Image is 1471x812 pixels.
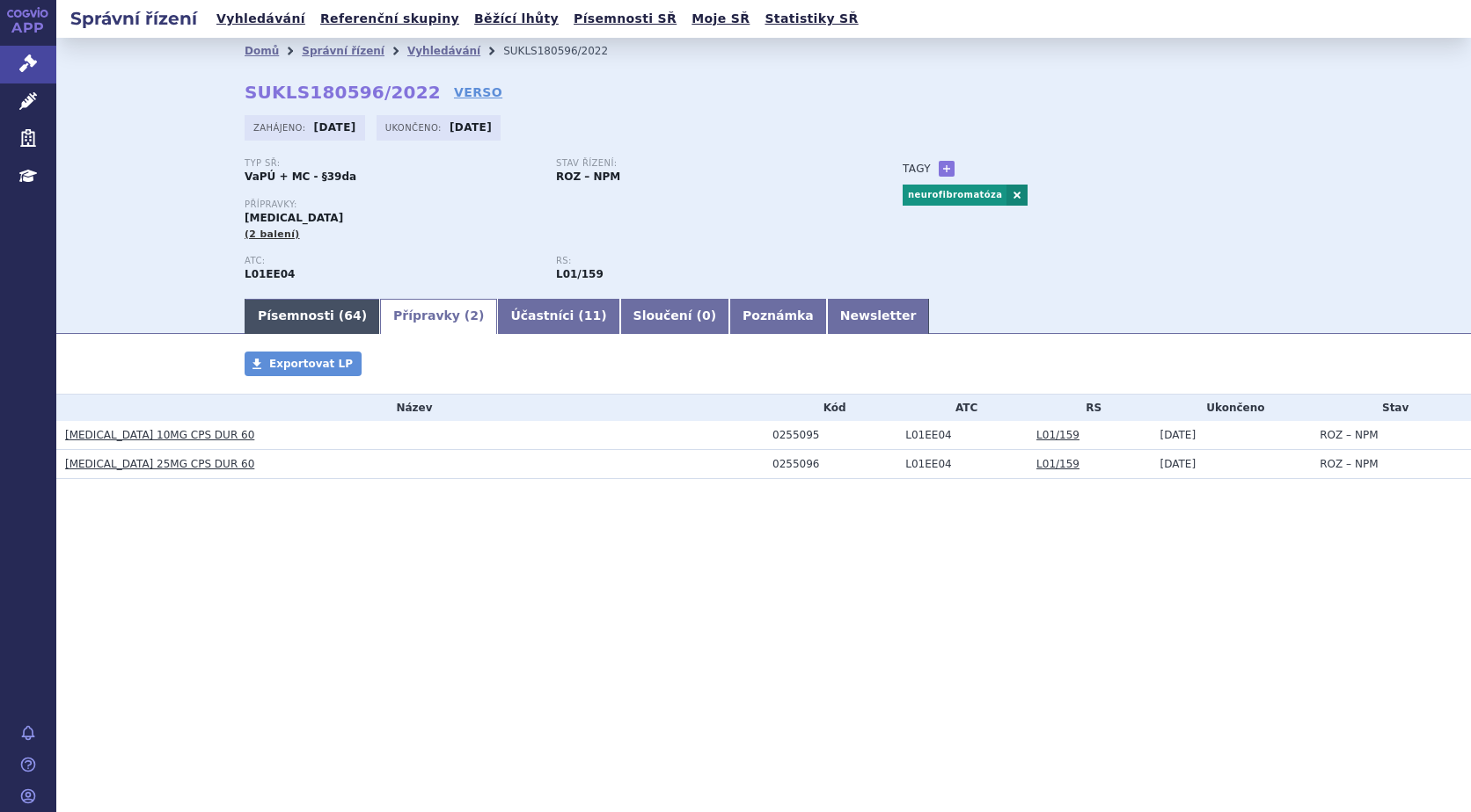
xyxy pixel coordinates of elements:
[245,256,538,266] p: ATC:
[497,299,619,334] a: Účastníci (11)
[1160,429,1197,441] span: [DATE]
[556,268,604,280] strong: selumetinib
[314,121,356,134] strong: [DATE]
[897,450,1028,479] td: SELUMETINIB
[470,308,479,323] span: 2
[211,7,311,31] a: Vyhledávání
[245,299,380,334] a: Písemnosti (64)
[253,120,309,134] span: Zahájeno:
[385,120,445,134] span: Ukončeno:
[556,170,620,183] strong: ROZ – NPM
[897,421,1028,450] td: SELUMETINIB
[269,358,353,370] span: Exportovat LP
[620,299,729,334] a: Sloučení (0)
[764,395,897,421] th: Kód
[1028,395,1151,421] th: RS
[245,199,867,210] p: Přípravky:
[1311,450,1471,479] td: ROZ – NPM
[1036,458,1079,470] a: L01/159
[407,45,480,57] a: Vyhledávání
[454,83,502,101] a: VERSO
[469,7,564,31] a: Běžící lhůty
[450,121,492,134] strong: [DATE]
[568,7,682,31] a: Písemnosti SŘ
[1311,395,1471,421] th: Stav
[65,429,254,441] a: [MEDICAL_DATA] 10MG CPS DUR 60
[56,395,764,421] th: Název
[245,352,362,376] a: Exportovat LP
[556,158,850,169] p: Stav řízení:
[1036,429,1079,441] a: L01/159
[380,299,497,334] a: Přípravky (2)
[897,395,1028,421] th: ATC
[245,170,356,183] strong: VaPÚ + MC - §39da
[1160,458,1197,470] span: [DATE]
[315,7,465,31] a: Referenční skupiny
[245,228,300,240] span: (2 balení)
[245,212,343,224] span: [MEDICAL_DATA]
[772,458,897,470] div: 0255096
[1152,395,1312,421] th: Ukončeno
[556,256,850,266] p: RS:
[772,429,897,441] div: 0255095
[503,38,631,64] li: SUKLS180596/2022
[584,308,601,323] span: 11
[903,158,931,179] h3: Tagy
[729,299,827,334] a: Poznámka
[686,7,755,31] a: Moje SŘ
[245,45,279,57] a: Domů
[903,185,1006,206] a: neurofibromatóza
[245,82,441,103] strong: SUKLS180596/2022
[56,6,211,31] h2: Správní řízení
[1311,421,1471,450] td: ROZ – NPM
[702,308,711,323] span: 0
[344,308,361,323] span: 64
[827,299,930,334] a: Newsletter
[302,45,384,57] a: Správní řízení
[245,268,295,280] strong: SELUMETINIB
[759,7,863,31] a: Statistiky SŘ
[245,158,538,169] p: Typ SŘ:
[939,161,955,177] a: +
[65,458,254,470] a: [MEDICAL_DATA] 25MG CPS DUR 60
